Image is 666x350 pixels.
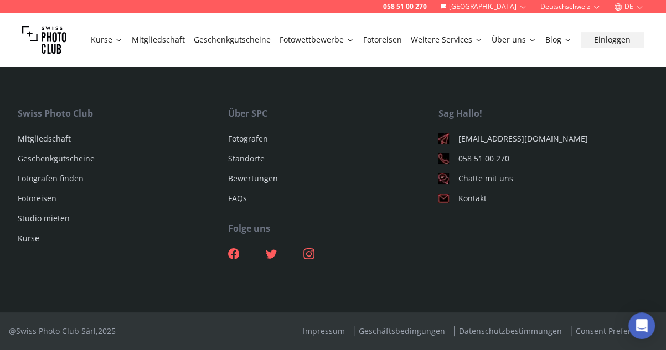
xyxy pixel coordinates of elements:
button: Einloggen [581,32,644,48]
a: Weitere Services [411,34,483,45]
button: Weitere Services [406,32,487,48]
div: Folge uns [228,222,438,235]
a: Mitgliedschaft [18,133,71,144]
button: Blog [541,32,576,48]
a: Kontakt [438,193,648,204]
img: Swiss photo club [22,18,66,62]
a: Fotografen [228,133,268,144]
a: Blog [545,34,572,45]
a: Fotowettbewerbe [280,34,354,45]
div: Über SPC [228,107,438,120]
a: Geschenkgutscheine [194,34,271,45]
a: Fotografen finden [18,173,84,184]
button: Mitgliedschaft [127,32,189,48]
a: [EMAIL_ADDRESS][DOMAIN_NAME] [438,133,648,144]
a: Geschäftsbedingungen [354,326,450,336]
button: Fotowettbewerbe [275,32,359,48]
a: Studio mieten [18,213,70,223]
a: Geschenkgutscheine [18,153,95,164]
a: Standorte [228,153,265,164]
a: Mitgliedschaft [132,34,185,45]
a: 058 51 00 270 [438,153,648,164]
a: Bewertungen [228,173,278,184]
a: Über uns [492,34,536,45]
button: Geschenkgutscheine [189,32,275,48]
a: Consent Preferences [571,326,657,336]
a: FAQs [228,193,247,203]
div: @Swiss Photo Club Sàrl, 2025 [9,326,116,337]
a: Datenschutzbestimmungen [454,326,566,336]
button: Kurse [86,32,127,48]
a: 058 51 00 270 [383,2,427,11]
a: Chatte mit uns [438,173,648,184]
a: Fotoreisen [18,193,56,203]
div: Sag Hallo! [438,107,648,120]
div: Open Intercom Messenger [628,312,655,339]
button: Über uns [487,32,541,48]
a: Kurse [18,233,39,243]
a: Fotoreisen [363,34,402,45]
a: Impressum [298,326,349,336]
a: Kurse [91,34,123,45]
div: Swiss Photo Club [18,107,228,120]
button: Fotoreisen [359,32,406,48]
